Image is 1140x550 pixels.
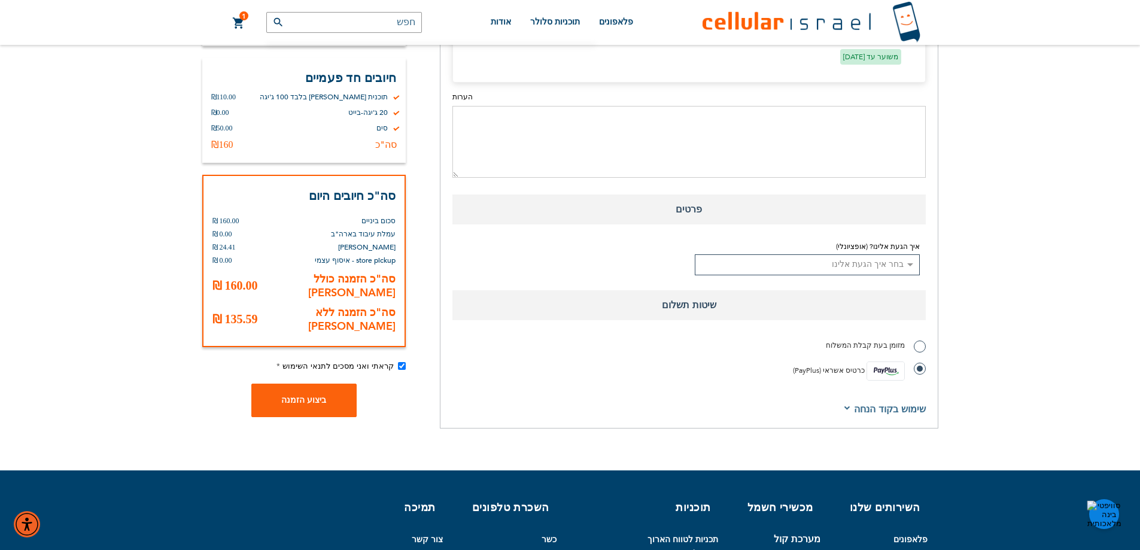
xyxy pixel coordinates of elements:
[460,500,549,516] h6: השכרת טלפונים
[774,534,820,545] a: מערכת קול
[843,52,898,62] font: משוער עד [DATE]
[867,361,905,381] img: payplus.svg
[251,383,357,417] button: ביצוע הזמנה
[309,188,396,204] strong: סה"כ חיובים היום
[232,16,245,31] a: 1
[212,229,232,238] font: ‏0.00 ₪
[242,11,246,21] font: 1
[599,17,633,26] span: פלאפונים
[212,279,258,292] font: ‏160.00 ₪
[282,360,394,371] span: קראתי ואני מסכים לתנאי השימוש
[491,17,511,26] span: אודות
[211,124,233,132] font: ₪50.00
[836,242,920,251] span: איך הגעת אלינו? (אופציונלי)
[348,108,388,117] font: 20 ג'יגה-בייט
[281,396,326,405] span: ביצוע הזמנה
[212,216,239,224] font: ‏160.00 ₪
[212,242,236,251] font: ‏24.41 ₪
[308,271,396,300] strong: סה"כ הזמנה כולל [PERSON_NAME]
[260,92,388,102] font: תוכנית [PERSON_NAME] בלבד 100 ג'יגה
[376,123,388,133] font: סים
[412,534,443,545] a: צור קשר
[266,12,422,33] input: חפש
[375,139,397,151] div: סה"כ
[854,403,926,416] span: שימוש בקוד הנחה
[893,534,928,545] a: פלאפונים
[793,366,865,375] font: כרטיס אשראי (PayPlus)
[826,341,905,350] span: מזומן בעת קבלת המשלוח
[308,305,396,333] strong: סה"כ הזמנה ללא [PERSON_NAME]
[647,534,718,545] a: תכניות לטווח הארוך
[212,312,258,326] font: ‏135.59 ₪
[542,534,557,545] a: כשר
[14,511,40,537] div: תפריט נגישות
[735,500,813,516] h6: מכשירי חשמל
[452,195,926,224] span: פרטים
[400,500,436,516] h6: תמיכה
[452,290,926,320] span: שיטות תשלום
[837,500,920,516] h6: השירותים שלנו
[315,255,396,265] span: store pickup - איסוף עצמי
[211,70,397,86] h3: חיובים חד פעמיים
[676,502,711,513] font: תוכניות
[212,256,232,264] font: ‏0.00 ₪
[452,92,473,102] font: הערות
[302,240,396,253] th: [PERSON_NAME]
[211,93,236,101] font: ₪110.00
[331,229,396,238] font: עמלת עיבוד בארה"ב
[703,1,920,44] img: לוגו סלולר ישראל
[530,17,580,26] span: תוכניות סלולר
[211,139,233,150] font: ₪160
[211,108,229,117] font: ₪0.00
[302,205,396,227] th: סכום ביניים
